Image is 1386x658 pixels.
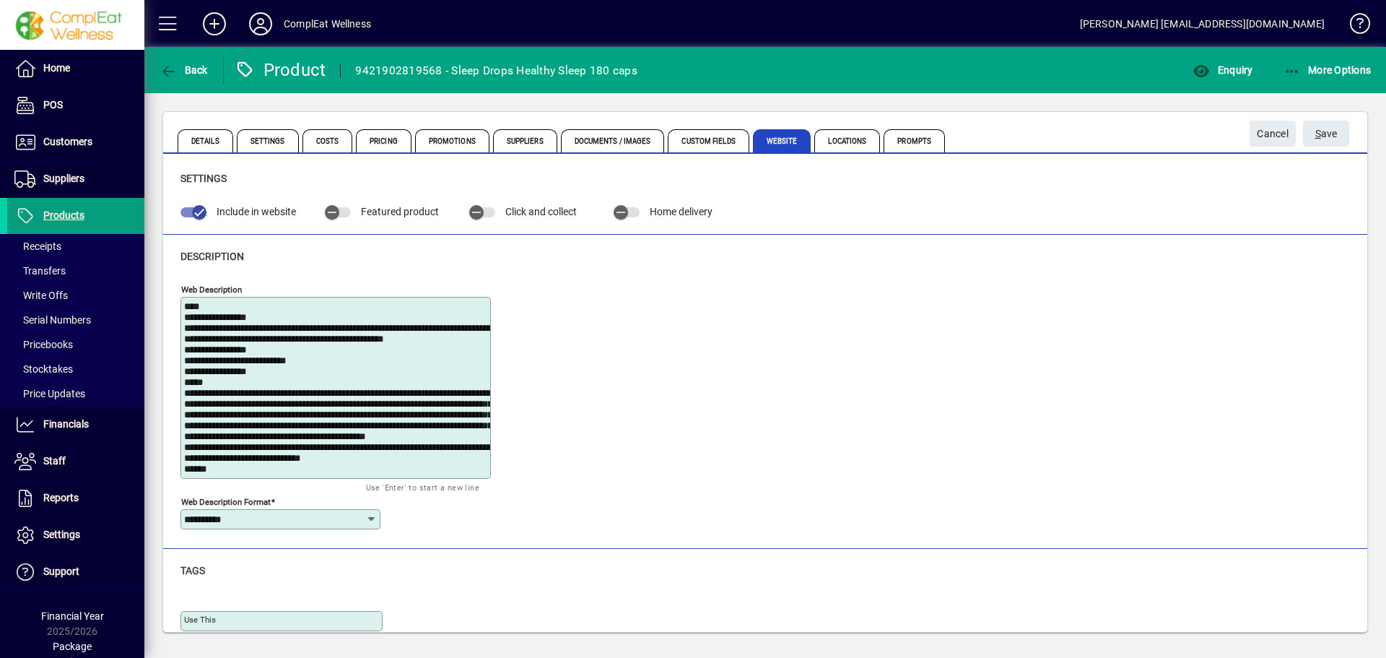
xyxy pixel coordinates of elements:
[7,259,144,283] a: Transfers
[7,357,144,381] a: Stocktakes
[1080,12,1325,35] div: [PERSON_NAME] [EMAIL_ADDRESS][DOMAIN_NAME]
[14,363,73,375] span: Stocktakes
[366,479,479,495] mat-hint: Use 'Enter' to start a new line
[43,62,70,74] span: Home
[14,388,85,399] span: Price Updates
[361,206,439,217] span: Featured product
[1303,121,1349,147] button: Save
[43,173,84,184] span: Suppliers
[43,99,63,111] span: POS
[1250,121,1296,147] button: Cancel
[7,332,144,357] a: Pricebooks
[43,566,79,577] span: Support
[561,129,665,152] span: Documents / Images
[7,161,144,197] a: Suppliers
[160,64,208,76] span: Back
[43,418,89,430] span: Financials
[217,206,296,217] span: Include in website
[7,480,144,516] a: Reports
[178,129,233,152] span: Details
[814,129,880,152] span: Locations
[156,57,212,83] button: Back
[144,57,224,83] app-page-header-button: Back
[7,443,144,480] a: Staff
[7,51,144,87] a: Home
[184,615,216,625] mat-label: Use This
[355,59,637,82] div: 9421902819568 - Sleep Drops Healthy Sleep 180 caps
[1339,3,1368,50] a: Knowledge Base
[181,284,242,294] mat-label: Web Description
[43,492,79,503] span: Reports
[180,565,205,576] span: Tags
[43,209,84,221] span: Products
[43,455,66,467] span: Staff
[7,234,144,259] a: Receipts
[1315,128,1321,139] span: S
[14,339,73,350] span: Pricebooks
[284,12,371,35] div: ComplEat Wellness
[180,251,244,262] span: Description
[14,241,61,252] span: Receipts
[237,129,299,152] span: Settings
[7,124,144,160] a: Customers
[181,496,271,506] mat-label: Web Description Format
[14,314,91,326] span: Serial Numbers
[7,381,144,406] a: Price Updates
[505,206,577,217] span: Click and collect
[415,129,489,152] span: Promotions
[235,59,326,82] div: Product
[7,407,144,443] a: Financials
[1315,122,1338,146] span: ave
[7,554,144,590] a: Support
[1193,64,1252,76] span: Enquiry
[7,283,144,308] a: Write Offs
[1189,57,1256,83] button: Enquiry
[356,129,411,152] span: Pricing
[753,129,811,152] span: Website
[1280,57,1375,83] button: More Options
[884,129,945,152] span: Prompts
[180,173,227,184] span: Settings
[191,11,237,37] button: Add
[237,11,284,37] button: Profile
[43,529,80,540] span: Settings
[7,87,144,124] a: POS
[14,290,68,301] span: Write Offs
[1283,64,1372,76] span: More Options
[668,129,749,152] span: Custom Fields
[14,265,66,277] span: Transfers
[493,129,557,152] span: Suppliers
[53,641,92,652] span: Package
[1257,122,1289,146] span: Cancel
[302,129,353,152] span: Costs
[7,517,144,553] a: Settings
[7,308,144,332] a: Serial Numbers
[43,136,92,147] span: Customers
[41,610,104,622] span: Financial Year
[650,206,712,217] span: Home delivery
